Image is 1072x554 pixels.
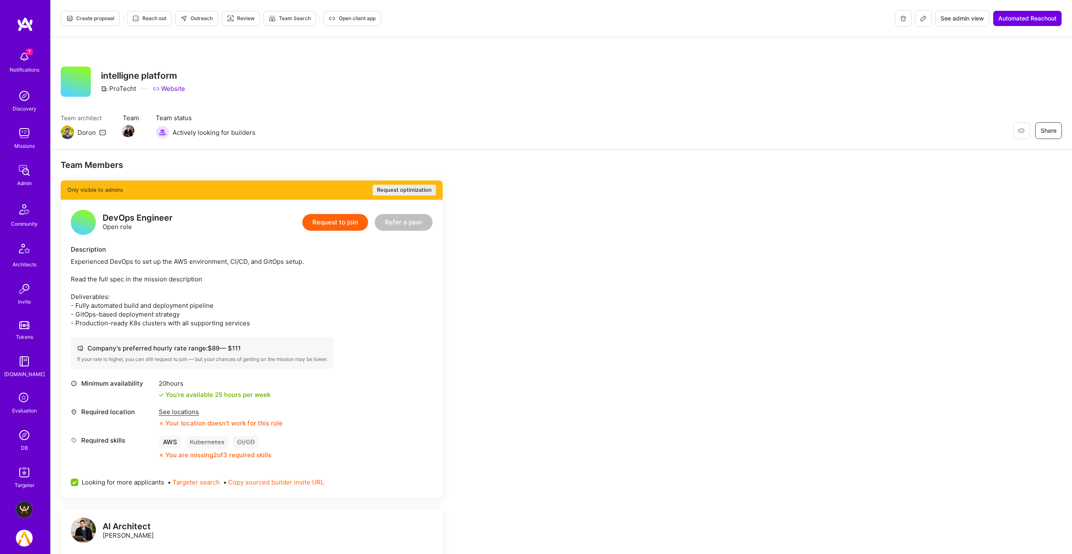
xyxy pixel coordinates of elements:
div: Evaluation [12,406,37,415]
div: Experienced DevOps to set up the AWS environment, CI/CD, and GitOps setup. Read the full spec in ... [71,257,433,327]
i: icon Proposal [66,15,73,22]
i: icon SelectionTeam [16,390,32,406]
div: DevOps Engineer [103,214,173,222]
i: icon Mail [99,129,106,136]
img: teamwork [16,125,33,142]
img: guide book [16,353,33,370]
div: AI Architect [103,522,154,531]
i: icon Check [159,392,164,397]
button: Share [1035,122,1062,139]
img: Actively looking for builders [156,126,169,139]
span: Actively looking for builders [173,128,255,137]
span: Outreach [180,15,213,22]
button: Request optimization [373,185,436,196]
div: You are missing 2 of 3 required skills [165,451,271,459]
i: icon Targeter [227,15,234,22]
div: [PERSON_NAME] [103,522,154,540]
button: Refer a peer [375,214,433,231]
div: Minimum availability [71,379,155,388]
a: A.Team: internal dev team - join us in developing the A.Team platform [14,530,35,546]
i: icon CloseOrange [159,453,164,458]
div: AWS [159,436,181,448]
span: 7 [26,49,33,55]
img: logo [71,518,96,543]
div: DB [21,443,28,452]
div: Company's preferred hourly rate range: $ 89 — $ 111 [77,344,327,353]
img: logo [17,17,33,32]
div: 20 hours [159,379,271,388]
img: Skill Targeter [16,464,33,481]
span: Share [1041,126,1057,135]
div: Tokens [16,332,33,341]
button: Reach out [127,11,172,26]
div: You're available 25 hours per week [159,390,271,399]
button: Copy sourced builder invite URL [228,478,324,487]
span: Team Search [269,15,311,22]
div: Required skills [71,436,155,445]
span: Looking for more applicants [82,478,164,487]
div: Architects [13,260,36,269]
button: Open client app [323,11,381,26]
i: icon EyeClosed [1018,127,1025,134]
div: Admin [17,179,32,188]
div: Targeter [15,481,34,490]
img: Team Member Avatar [122,125,134,137]
div: Discovery [13,104,36,113]
img: discovery [16,88,33,104]
div: Invite [18,297,31,306]
i: icon Location [71,409,77,415]
span: • [223,478,324,487]
span: Team architect [61,113,106,122]
a: BuildTeam [14,501,35,518]
img: Architects [14,240,34,260]
div: [DOMAIN_NAME] [4,370,45,379]
i: icon Cash [77,345,83,351]
span: Team status [156,113,255,122]
img: admin teamwork [16,162,33,179]
img: BuildTeam [16,501,33,518]
i: icon Clock [71,380,77,387]
img: Admin Search [16,427,33,443]
span: Review [227,15,255,22]
div: Notifications [10,65,39,74]
a: logo [71,518,96,545]
div: ProTecht [101,84,136,93]
button: Request to join [302,214,368,231]
div: Team Members [61,160,443,170]
img: tokens [19,321,29,329]
h3: intelligne platform [101,70,185,81]
a: Website [153,84,185,93]
div: Your location doesn’t work for this role [159,419,283,428]
div: Only visible to admins [61,180,443,200]
span: See admin view [941,14,984,23]
span: Open client app [329,15,376,22]
button: Automated Reachout [993,10,1062,26]
div: If your rate is higher, you can still request to join — but your chances of getting on the missio... [77,356,327,363]
div: Open role [103,214,173,231]
div: Description [71,245,433,254]
button: Team Search [263,11,316,26]
span: Team [123,113,139,122]
img: Community [14,199,34,219]
img: A.Team: internal dev team - join us in developing the A.Team platform [16,530,33,546]
div: Community [11,219,38,228]
button: Review [222,11,260,26]
button: Outreach [175,11,218,26]
img: Team Architect [61,126,74,139]
img: Invite [16,281,33,297]
button: Create proposal [61,11,120,26]
div: Required location [71,407,155,416]
div: Missions [14,142,35,150]
span: Reach out [132,15,166,22]
span: • [167,478,220,487]
button: Targeter search [173,478,220,487]
span: Automated Reachout [998,14,1057,23]
i: icon CompanyGray [101,85,108,92]
div: See locations [159,407,283,416]
span: Create proposal [66,15,114,22]
i: icon Tag [71,437,77,443]
div: CI/CD [233,436,259,448]
a: Team Member Avatar [123,124,134,138]
i: icon CloseOrange [159,421,164,426]
div: Doron [77,128,96,137]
